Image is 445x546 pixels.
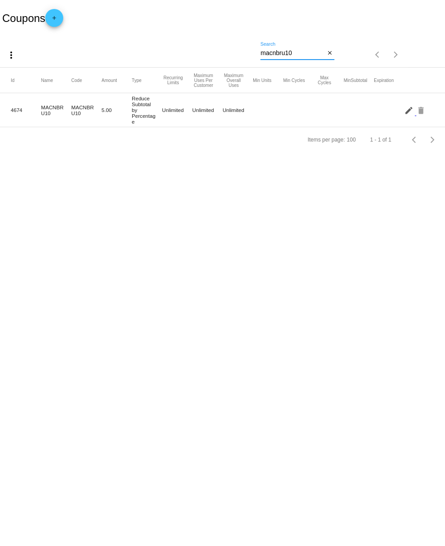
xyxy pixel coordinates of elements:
button: Previous page [369,46,387,64]
mat-cell: Unlimited [223,105,253,115]
button: Change sorting for SiteConversionLimits [223,73,245,88]
button: Change sorting for MinCycles [283,77,305,83]
mat-cell: MACNBRU10 [41,102,72,118]
button: Change sorting for RecurringLimits [162,75,185,85]
mat-cell: 4674 [11,105,41,115]
div: 100 [347,137,356,143]
button: Change sorting for Amount [102,77,117,83]
mat-cell: MACNBRU10 [71,102,102,118]
mat-cell: Unlimited [192,105,223,115]
button: Next page [387,46,405,64]
input: Search [260,50,325,57]
button: Previous page [406,131,423,149]
mat-icon: add [49,15,60,26]
button: Next page [423,131,441,149]
button: Change sorting for ExpirationDate [374,77,393,83]
div: Items per page: [307,137,345,143]
mat-icon: more_vert [6,50,17,60]
mat-cell: 5.00 [102,105,132,115]
button: Change sorting for Code [71,77,82,83]
mat-cell: Reduce Subtotal by Percentage [132,93,162,127]
mat-icon: close [326,50,333,57]
button: Change sorting for DiscountType [132,77,142,83]
button: Change sorting for CustomerConversionLimits [192,73,215,88]
div: 1 - 1 of 1 [370,137,391,143]
button: Change sorting for Id [11,77,14,83]
mat-cell: Unlimited [162,105,193,115]
button: Change sorting for MinSubtotal [344,77,367,83]
button: Change sorting for MaxCycles [313,75,336,85]
button: Clear [325,49,334,58]
mat-icon: edit [404,103,415,117]
button: Change sorting for MinUnits [253,77,272,83]
h2: Coupons [2,9,63,27]
mat-icon: delete [416,103,427,117]
button: Change sorting for Name [41,77,53,83]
